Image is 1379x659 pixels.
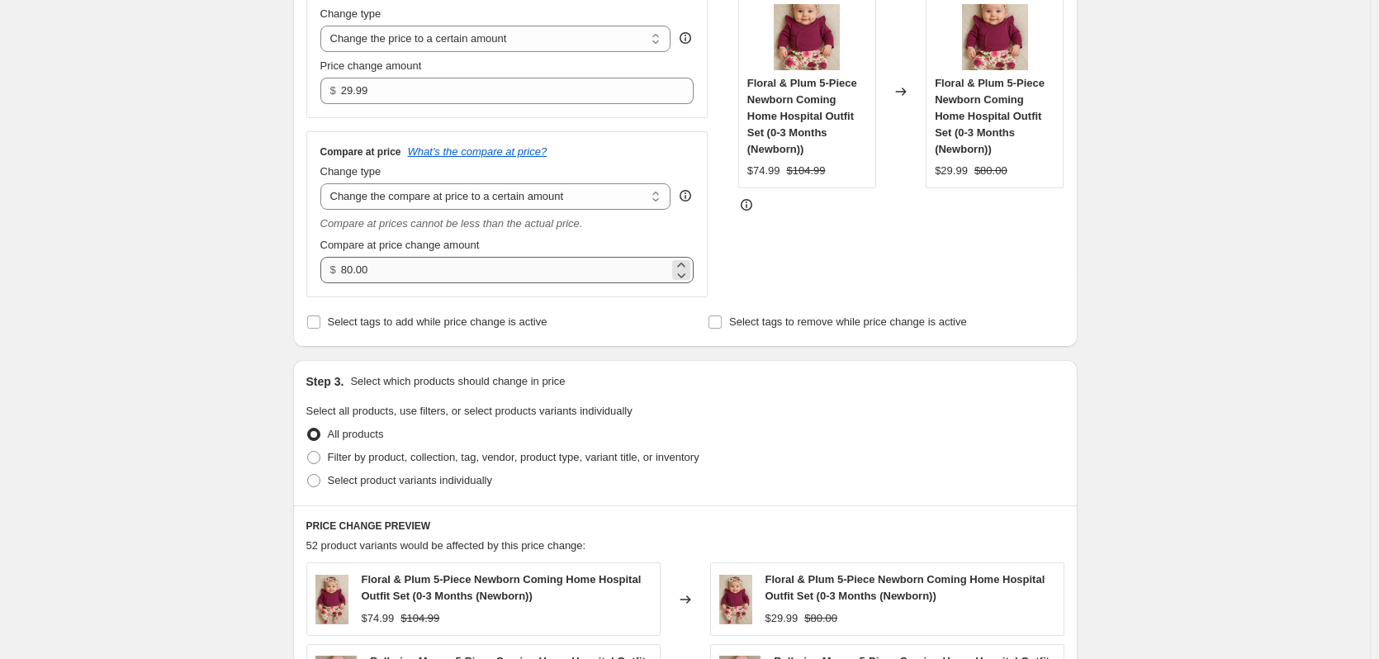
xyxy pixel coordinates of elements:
h2: Step 3. [306,373,344,390]
span: Floral & Plum 5-Piece Newborn Coming Home Hospital Outfit Set (0-3 Months (Newborn)) [747,77,857,155]
span: Floral & Plum 5-Piece Newborn Coming Home Hospital Outfit Set (0-3 Months (Newborn)) [362,573,642,602]
span: $ [330,84,336,97]
h3: Compare at price [320,145,401,159]
span: $80.00 [804,612,837,624]
span: Price change amount [320,59,422,72]
p: Select which products should change in price [350,373,565,390]
span: Select product variants individually [328,474,492,486]
span: $74.99 [747,164,780,177]
span: Filter by product, collection, tag, vendor, product type, variant title, or inventory [328,451,699,463]
span: $74.99 [362,612,395,624]
span: $104.99 [787,164,826,177]
span: $104.99 [400,612,439,624]
span: Change type [320,7,381,20]
span: 52 product variants would be affected by this price change: [306,539,586,552]
div: help [677,30,694,46]
span: Select all products, use filters, or select products variants individually [306,405,633,417]
h6: PRICE CHANGE PREVIEW [306,519,1064,533]
div: help [677,187,694,204]
img: rosemrdm_80x.png [962,4,1028,70]
img: rosemrdm_80x.png [315,575,348,624]
span: $29.99 [935,164,968,177]
span: Select tags to add while price change is active [328,315,547,328]
img: rosemrdm_80x.png [774,4,840,70]
span: Floral & Plum 5-Piece Newborn Coming Home Hospital Outfit Set (0-3 Months (Newborn)) [765,573,1045,602]
i: Compare at prices cannot be less than the actual price. [320,217,583,230]
button: What's the compare at price? [408,145,547,158]
span: Floral & Plum 5-Piece Newborn Coming Home Hospital Outfit Set (0-3 Months (Newborn)) [935,77,1045,155]
img: rosemrdm_80x.png [719,575,752,624]
span: $29.99 [765,612,798,624]
input: 80.00 [341,257,669,283]
span: Select tags to remove while price change is active [729,315,967,328]
span: Compare at price change amount [320,239,480,251]
span: All products [328,428,384,440]
input: 80.00 [341,78,669,104]
span: $ [330,263,336,276]
span: $80.00 [974,164,1007,177]
span: Change type [320,165,381,178]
